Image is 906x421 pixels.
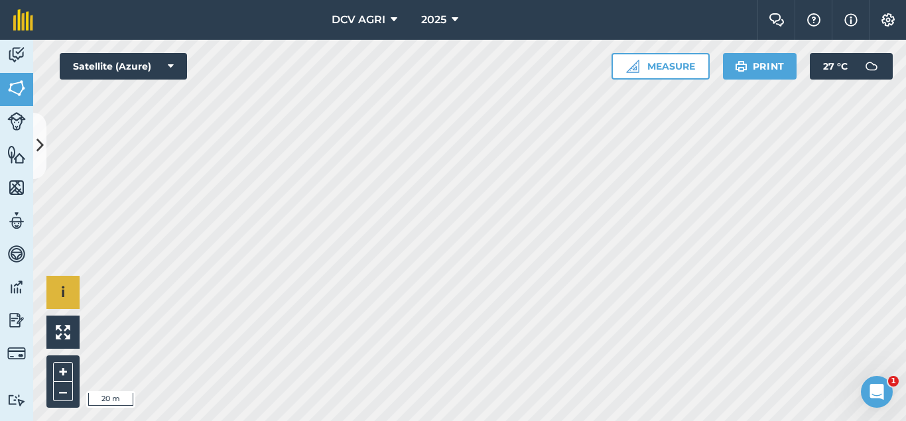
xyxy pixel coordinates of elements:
img: svg+xml;base64,PD94bWwgdmVyc2lvbj0iMS4wIiBlbmNvZGluZz0idXRmLTgiPz4KPCEtLSBHZW5lcmF0b3I6IEFkb2JlIE... [7,344,26,363]
img: svg+xml;base64,PHN2ZyB4bWxucz0iaHR0cDovL3d3dy53My5vcmcvMjAwMC9zdmciIHdpZHRoPSI1NiIgaGVpZ2h0PSI2MC... [7,78,26,98]
button: – [53,382,73,401]
img: svg+xml;base64,PD94bWwgdmVyc2lvbj0iMS4wIiBlbmNvZGluZz0idXRmLTgiPz4KPCEtLSBHZW5lcmF0b3I6IEFkb2JlIE... [7,244,26,264]
span: 27 ° C [823,53,848,80]
span: DCV AGRI [332,12,385,28]
img: svg+xml;base64,PD94bWwgdmVyc2lvbj0iMS4wIiBlbmNvZGluZz0idXRmLTgiPz4KPCEtLSBHZW5lcmF0b3I6IEFkb2JlIE... [7,112,26,131]
span: 1 [888,376,899,387]
img: Four arrows, one pointing top left, one top right, one bottom right and the last bottom left [56,325,70,339]
button: Print [723,53,797,80]
img: Ruler icon [626,60,639,73]
button: Satellite (Azure) [60,53,187,80]
img: svg+xml;base64,PD94bWwgdmVyc2lvbj0iMS4wIiBlbmNvZGluZz0idXRmLTgiPz4KPCEtLSBHZW5lcmF0b3I6IEFkb2JlIE... [7,211,26,231]
img: fieldmargin Logo [13,9,33,30]
button: + [53,362,73,382]
img: svg+xml;base64,PD94bWwgdmVyc2lvbj0iMS4wIiBlbmNvZGluZz0idXRmLTgiPz4KPCEtLSBHZW5lcmF0b3I6IEFkb2JlIE... [858,53,885,80]
img: A question mark icon [806,13,822,27]
img: svg+xml;base64,PHN2ZyB4bWxucz0iaHR0cDovL3d3dy53My5vcmcvMjAwMC9zdmciIHdpZHRoPSIxOSIgaGVpZ2h0PSIyNC... [735,58,747,74]
img: svg+xml;base64,PHN2ZyB4bWxucz0iaHR0cDovL3d3dy53My5vcmcvMjAwMC9zdmciIHdpZHRoPSI1NiIgaGVpZ2h0PSI2MC... [7,145,26,164]
button: i [46,276,80,309]
img: svg+xml;base64,PD94bWwgdmVyc2lvbj0iMS4wIiBlbmNvZGluZz0idXRmLTgiPz4KPCEtLSBHZW5lcmF0b3I6IEFkb2JlIE... [7,277,26,297]
img: svg+xml;base64,PHN2ZyB4bWxucz0iaHR0cDovL3d3dy53My5vcmcvMjAwMC9zdmciIHdpZHRoPSI1NiIgaGVpZ2h0PSI2MC... [7,178,26,198]
button: 27 °C [810,53,893,80]
img: Two speech bubbles overlapping with the left bubble in the forefront [769,13,785,27]
img: svg+xml;base64,PD94bWwgdmVyc2lvbj0iMS4wIiBlbmNvZGluZz0idXRmLTgiPz4KPCEtLSBHZW5lcmF0b3I6IEFkb2JlIE... [7,45,26,65]
button: Measure [612,53,710,80]
img: A cog icon [880,13,896,27]
iframe: Intercom live chat [861,376,893,408]
img: svg+xml;base64,PHN2ZyB4bWxucz0iaHR0cDovL3d3dy53My5vcmcvMjAwMC9zdmciIHdpZHRoPSIxNyIgaGVpZ2h0PSIxNy... [844,12,858,28]
img: svg+xml;base64,PD94bWwgdmVyc2lvbj0iMS4wIiBlbmNvZGluZz0idXRmLTgiPz4KPCEtLSBHZW5lcmF0b3I6IEFkb2JlIE... [7,310,26,330]
img: svg+xml;base64,PD94bWwgdmVyc2lvbj0iMS4wIiBlbmNvZGluZz0idXRmLTgiPz4KPCEtLSBHZW5lcmF0b3I6IEFkb2JlIE... [7,394,26,406]
span: i [61,284,65,300]
span: 2025 [421,12,446,28]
